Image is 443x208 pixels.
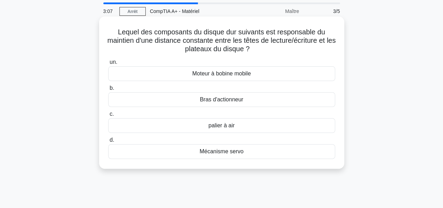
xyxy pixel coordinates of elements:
[110,59,117,65] font: un.
[208,122,235,128] font: palier à air
[200,96,243,102] font: Bras d'actionneur
[119,7,146,16] a: Arrêt
[110,111,114,117] font: c.
[285,8,299,14] font: Maître
[200,148,243,154] font: Mécanisme servo
[110,137,114,143] font: d.
[103,8,113,14] font: 3:07
[110,85,114,91] font: b.
[192,71,251,76] font: Moteur à bobine mobile
[333,8,340,14] font: 3/5
[150,8,199,14] font: CompTIA A+ - Matériel
[127,9,138,14] font: Arrêt
[108,28,336,53] font: Lequel des composants du disque dur suivants est responsable du maintien d'une distance constante...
